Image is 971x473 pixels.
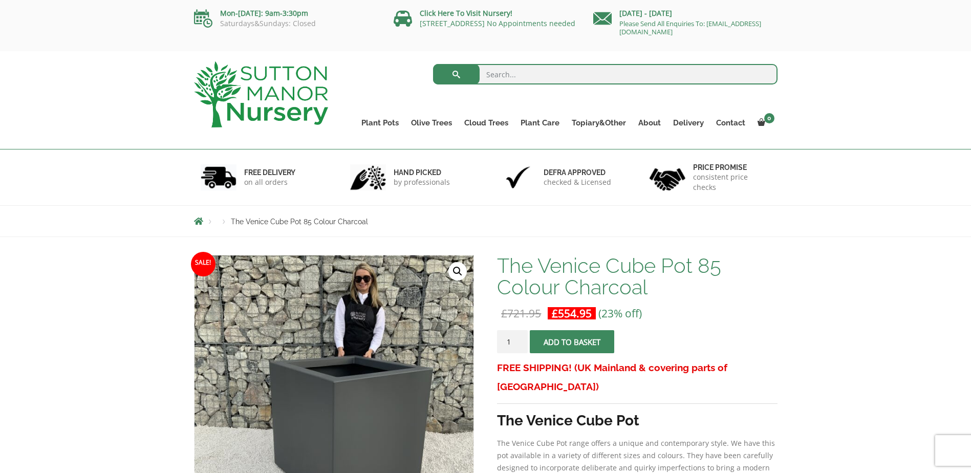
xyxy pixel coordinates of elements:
[667,116,710,130] a: Delivery
[355,116,405,130] a: Plant Pots
[693,172,771,192] p: consistent price checks
[514,116,566,130] a: Plant Care
[501,306,507,320] span: £
[501,306,541,320] bdi: 721.95
[544,177,611,187] p: checked & Licensed
[420,8,512,18] a: Click Here To Visit Nursery!
[693,163,771,172] h6: Price promise
[244,168,295,177] h6: FREE DELIVERY
[497,358,777,396] h3: FREE SHIPPING! (UK Mainland & covering parts of [GEOGRAPHIC_DATA])
[650,162,685,193] img: 4.jpg
[593,7,778,19] p: [DATE] - [DATE]
[497,330,528,353] input: Product quantity
[751,116,778,130] a: 0
[530,330,614,353] button: Add to basket
[194,7,378,19] p: Mon-[DATE]: 9am-3:30pm
[194,61,328,127] img: logo
[566,116,632,130] a: Topiary&Other
[191,252,215,276] span: Sale!
[500,164,536,190] img: 3.jpg
[552,306,558,320] span: £
[552,306,592,320] bdi: 554.95
[231,218,368,226] span: The Venice Cube Pot 85 Colour Charcoal
[405,116,458,130] a: Olive Trees
[544,168,611,177] h6: Defra approved
[764,113,774,123] span: 0
[458,116,514,130] a: Cloud Trees
[632,116,667,130] a: About
[350,164,386,190] img: 2.jpg
[194,217,778,225] nav: Breadcrumbs
[497,412,639,429] strong: The Venice Cube Pot
[244,177,295,187] p: on all orders
[710,116,751,130] a: Contact
[201,164,236,190] img: 1.jpg
[497,255,777,298] h1: The Venice Cube Pot 85 Colour Charcoal
[598,306,642,320] span: (23% off)
[394,177,450,187] p: by professionals
[394,168,450,177] h6: hand picked
[194,19,378,28] p: Saturdays&Sundays: Closed
[420,18,575,28] a: [STREET_ADDRESS] No Appointments needed
[448,262,467,281] a: View full-screen image gallery
[433,64,778,84] input: Search...
[619,19,761,36] a: Please Send All Enquiries To: [EMAIL_ADDRESS][DOMAIN_NAME]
